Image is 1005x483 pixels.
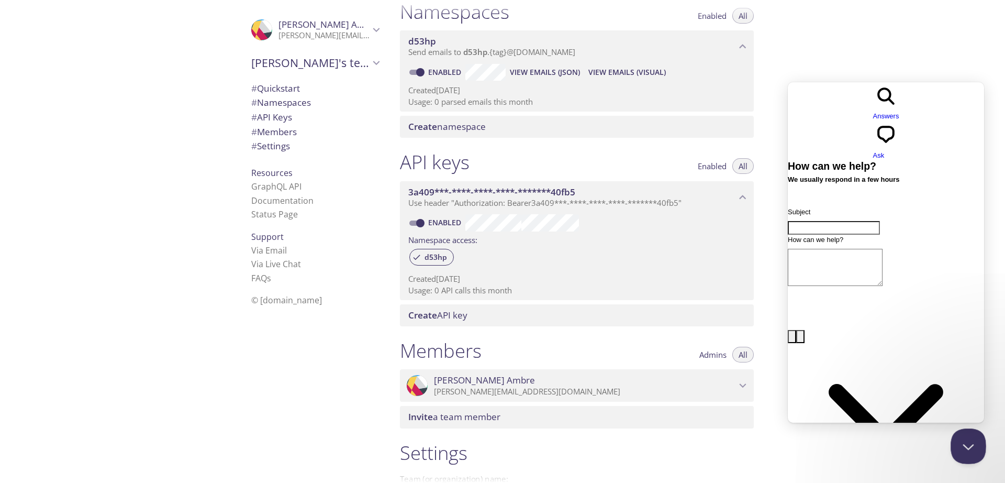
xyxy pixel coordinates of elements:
button: View Emails (JSON) [506,64,584,81]
span: d53hp [408,35,436,47]
div: Namespaces [243,95,387,110]
p: Usage: 0 parsed emails this month [408,96,745,107]
div: Tanmay's team [243,49,387,76]
button: All [732,347,754,363]
a: Via Email [251,245,287,256]
span: a team member [408,411,500,423]
span: namespace [408,120,486,133]
span: View Emails (JSON) [510,66,580,79]
label: Namespace access: [408,232,477,247]
div: Create API Key [400,304,754,326]
p: [PERSON_NAME][EMAIL_ADDRESS][DOMAIN_NAME] [278,30,370,41]
a: Documentation [251,195,314,206]
button: Enabled [691,158,733,174]
span: # [251,140,257,152]
span: Send emails to . {tag} @[DOMAIN_NAME] [408,47,575,57]
div: Tanmay Ambre [243,13,387,47]
div: d53hp [409,249,454,266]
div: Tanmay Ambre [400,369,754,402]
div: API Keys [243,110,387,125]
span: # [251,96,257,108]
button: Admins [693,347,733,363]
h1: Members [400,339,482,363]
div: Invite a team member [400,406,754,428]
button: All [732,158,754,174]
span: d53hp [463,47,487,57]
span: [PERSON_NAME]'s team [251,56,370,70]
span: Invite [408,411,433,423]
iframe: Help Scout Beacon - Live Chat, Contact Form, and Knowledge Base [788,82,984,423]
span: [PERSON_NAME] Ambre [278,18,379,30]
a: Status Page [251,208,298,220]
span: Quickstart [251,82,300,94]
div: Members [243,125,387,139]
span: Resources [251,167,293,179]
span: View Emails (Visual) [588,66,666,79]
div: Create namespace [400,116,754,138]
span: Namespaces [251,96,311,108]
p: Created [DATE] [408,273,745,284]
span: API key [408,309,467,321]
a: FAQ [251,272,271,284]
a: Via Live Chat [251,258,301,270]
span: [PERSON_NAME] Ambre [434,375,535,386]
span: # [251,82,257,94]
a: Enabled [427,217,465,227]
span: Settings [251,140,290,152]
p: Created [DATE] [408,85,745,96]
div: Quickstart [243,81,387,96]
h1: Settings [400,441,754,465]
span: Members [251,126,297,138]
span: Create [408,309,437,321]
span: d53hp [418,253,453,262]
div: d53hp namespace [400,30,754,63]
span: # [251,111,257,123]
iframe: Help Scout Beacon - Close [951,429,986,464]
div: Team Settings [243,139,387,153]
span: API Keys [251,111,292,123]
span: s [267,272,271,284]
span: # [251,126,257,138]
p: [PERSON_NAME][EMAIL_ADDRESS][DOMAIN_NAME] [434,387,736,397]
a: Enabled [427,67,465,77]
span: Create [408,120,437,133]
a: GraphQL API [251,181,301,192]
span: © [DOMAIN_NAME] [251,294,322,306]
p: Usage: 0 API calls this month [408,285,745,296]
h1: API keys [400,150,470,174]
button: View Emails (Visual) [584,64,670,81]
span: Support [251,231,284,243]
